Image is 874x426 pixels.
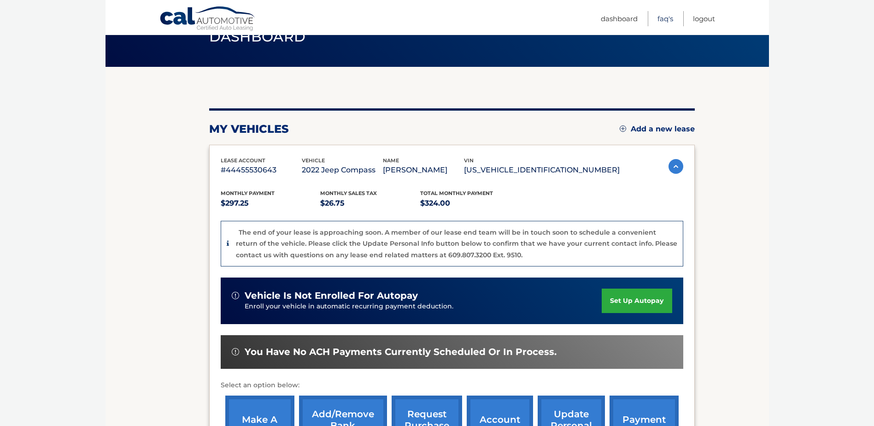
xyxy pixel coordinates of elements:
a: Add a new lease [620,124,695,134]
span: vin [464,157,474,164]
span: name [383,157,399,164]
a: FAQ's [657,11,673,26]
p: $297.25 [221,197,321,210]
p: $26.75 [320,197,420,210]
p: Enroll your vehicle in automatic recurring payment deduction. [245,302,602,312]
a: set up autopay [602,289,672,313]
p: 2022 Jeep Compass [302,164,383,177]
p: Select an option below: [221,380,683,391]
span: Monthly Payment [221,190,275,196]
p: $324.00 [420,197,520,210]
a: Dashboard [601,11,638,26]
span: Total Monthly Payment [420,190,493,196]
h2: my vehicles [209,122,289,136]
img: accordion-active.svg [669,159,683,174]
img: alert-white.svg [232,348,239,355]
p: [US_VEHICLE_IDENTIFICATION_NUMBER] [464,164,620,177]
a: Logout [693,11,715,26]
p: #44455530643 [221,164,302,177]
span: You have no ACH payments currently scheduled or in process. [245,346,557,358]
span: Dashboard [209,28,306,45]
a: Cal Automotive [159,6,256,33]
span: Monthly sales Tax [320,190,377,196]
span: vehicle [302,157,325,164]
span: lease account [221,157,265,164]
img: alert-white.svg [232,292,239,299]
span: vehicle is not enrolled for autopay [245,290,418,302]
img: add.svg [620,125,626,132]
p: [PERSON_NAME] [383,164,464,177]
p: The end of your lease is approaching soon. A member of our lease end team will be in touch soon t... [236,228,677,259]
